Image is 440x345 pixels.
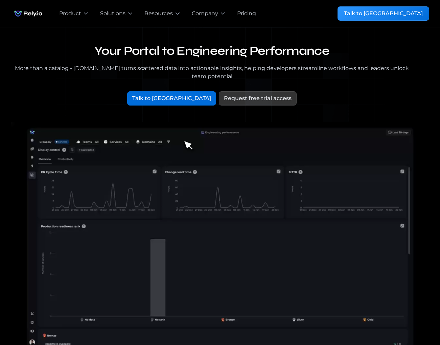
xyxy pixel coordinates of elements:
div: Talk to [GEOGRAPHIC_DATA] [344,9,423,18]
div: Product [59,9,81,18]
h1: Your Portal to Engineering Performance [11,44,413,59]
div: Talk to [GEOGRAPHIC_DATA] [132,94,211,102]
div: More than a catalog - [DOMAIN_NAME] turns scattered data into actionable insights, helping develo... [11,64,413,80]
div: Request free trial access [224,94,292,102]
div: Resources [144,9,173,18]
a: Talk to [GEOGRAPHIC_DATA] [127,91,216,106]
a: Request free trial access [219,91,297,106]
a: home [11,7,46,20]
div: Solutions [100,9,125,18]
a: Pricing [237,9,256,18]
a: Talk to [GEOGRAPHIC_DATA] [338,6,429,21]
img: Rely.io logo [11,7,46,20]
div: Company [192,9,218,18]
